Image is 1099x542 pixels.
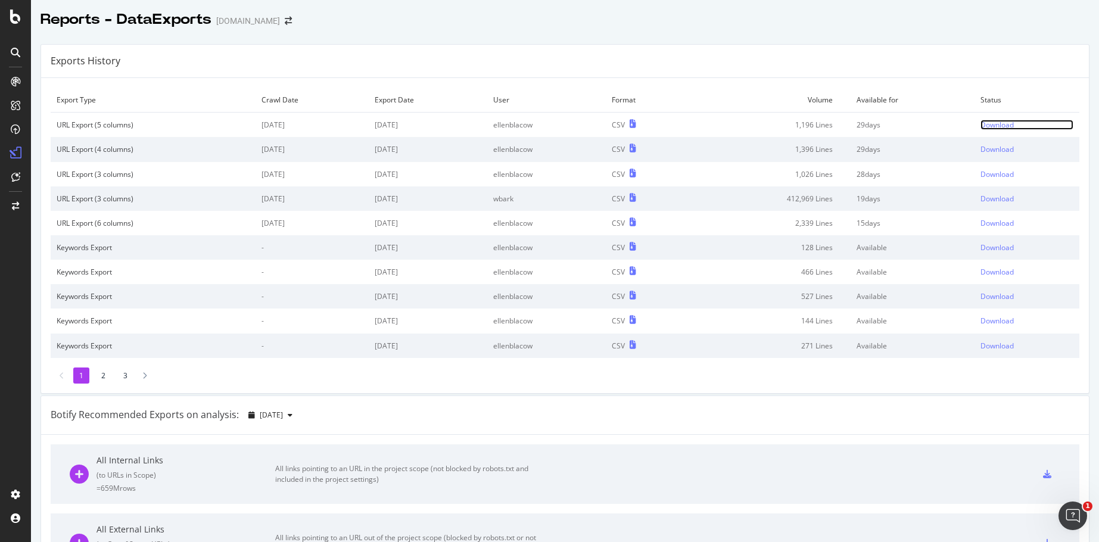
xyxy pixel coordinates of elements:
[980,194,1073,204] a: Download
[487,235,606,260] td: ellenblacow
[690,162,851,186] td: 1,026 Lines
[612,267,625,277] div: CSV
[57,267,250,277] div: Keywords Export
[256,137,369,161] td: [DATE]
[980,144,1014,154] div: Download
[487,211,606,235] td: ellenblacow
[612,242,625,253] div: CSV
[690,88,851,113] td: Volume
[980,267,1014,277] div: Download
[369,235,487,260] td: [DATE]
[57,218,250,228] div: URL Export (6 columns)
[690,186,851,211] td: 412,969 Lines
[57,169,250,179] div: URL Export (3 columns)
[487,284,606,309] td: ellenblacow
[980,242,1073,253] a: Download
[690,113,851,138] td: 1,196 Lines
[369,260,487,284] td: [DATE]
[256,162,369,186] td: [DATE]
[57,316,250,326] div: Keywords Export
[857,242,969,253] div: Available
[980,341,1014,351] div: Download
[260,410,283,420] span: 2025 Sep. 18th
[487,186,606,211] td: wbark
[369,113,487,138] td: [DATE]
[256,284,369,309] td: -
[612,291,625,301] div: CSV
[612,341,625,351] div: CSV
[369,211,487,235] td: [DATE]
[285,17,292,25] div: arrow-right-arrow-left
[256,309,369,333] td: -
[57,144,250,154] div: URL Export (4 columns)
[690,284,851,309] td: 527 Lines
[980,169,1073,179] a: Download
[612,194,625,204] div: CSV
[980,316,1014,326] div: Download
[980,194,1014,204] div: Download
[256,211,369,235] td: [DATE]
[690,260,851,284] td: 466 Lines
[57,291,250,301] div: Keywords Export
[487,88,606,113] td: User
[1058,501,1087,530] iframe: Intercom live chat
[256,334,369,358] td: -
[487,334,606,358] td: ellenblacow
[51,408,239,422] div: Botify Recommended Exports on analysis:
[369,162,487,186] td: [DATE]
[487,309,606,333] td: ellenblacow
[980,120,1073,130] a: Download
[216,15,280,27] div: [DOMAIN_NAME]
[96,454,275,466] div: All Internal Links
[980,169,1014,179] div: Download
[96,483,275,493] div: = 659M rows
[857,316,969,326] div: Available
[256,88,369,113] td: Crawl Date
[256,113,369,138] td: [DATE]
[256,260,369,284] td: -
[369,334,487,358] td: [DATE]
[980,316,1073,326] a: Download
[487,113,606,138] td: ellenblacow
[612,120,625,130] div: CSV
[980,341,1073,351] a: Download
[96,524,275,535] div: All External Links
[41,10,211,30] div: Reports - DataExports
[980,267,1073,277] a: Download
[612,316,625,326] div: CSV
[57,120,250,130] div: URL Export (5 columns)
[1043,470,1051,478] div: csv-export
[690,309,851,333] td: 144 Lines
[487,162,606,186] td: ellenblacow
[980,218,1014,228] div: Download
[95,367,111,384] li: 2
[851,88,975,113] td: Available for
[369,186,487,211] td: [DATE]
[51,54,120,68] div: Exports History
[369,88,487,113] td: Export Date
[57,242,250,253] div: Keywords Export
[980,218,1073,228] a: Download
[851,137,975,161] td: 29 days
[857,267,969,277] div: Available
[980,291,1073,301] a: Download
[980,120,1014,130] div: Download
[980,242,1014,253] div: Download
[857,341,969,351] div: Available
[487,260,606,284] td: ellenblacow
[117,367,133,384] li: 3
[612,169,625,179] div: CSV
[369,309,487,333] td: [DATE]
[606,88,690,113] td: Format
[487,137,606,161] td: ellenblacow
[612,144,625,154] div: CSV
[51,88,256,113] td: Export Type
[256,235,369,260] td: -
[1083,501,1092,511] span: 1
[57,341,250,351] div: Keywords Export
[851,186,975,211] td: 19 days
[690,137,851,161] td: 1,396 Lines
[369,137,487,161] td: [DATE]
[244,406,297,425] button: [DATE]
[369,284,487,309] td: [DATE]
